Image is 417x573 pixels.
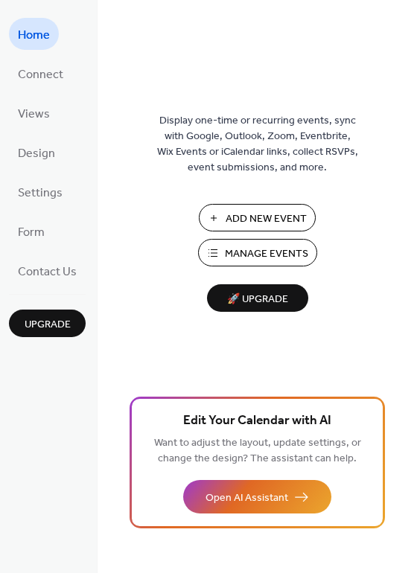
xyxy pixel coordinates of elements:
[207,284,308,312] button: 🚀 Upgrade
[18,182,63,205] span: Settings
[183,480,331,513] button: Open AI Assistant
[206,490,288,506] span: Open AI Assistant
[9,136,64,168] a: Design
[199,204,316,231] button: Add New Event
[198,239,317,266] button: Manage Events
[9,255,86,286] a: Contact Us
[9,18,59,50] a: Home
[226,211,307,227] span: Add New Event
[25,317,71,333] span: Upgrade
[225,246,308,262] span: Manage Events
[9,97,59,129] a: Views
[9,57,72,89] a: Connect
[9,215,54,247] a: Form
[183,411,331,432] span: Edit Your Calendar with AI
[216,289,299,310] span: 🚀 Upgrade
[18,221,45,244] span: Form
[18,142,55,165] span: Design
[9,310,86,337] button: Upgrade
[154,433,361,469] span: Want to adjust the layout, update settings, or change the design? The assistant can help.
[18,24,50,47] span: Home
[18,260,77,284] span: Contact Us
[157,113,358,176] span: Display one-time or recurring events, sync with Google, Outlook, Zoom, Eventbrite, Wix Events or ...
[18,63,63,86] span: Connect
[18,103,50,126] span: Views
[9,176,71,208] a: Settings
